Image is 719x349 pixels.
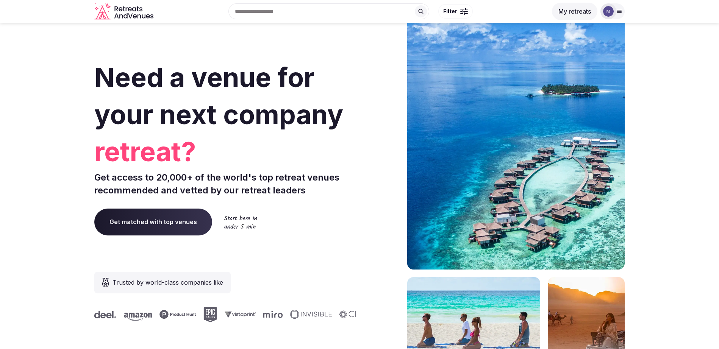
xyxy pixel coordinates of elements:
button: My retreats [552,3,597,20]
svg: Retreats and Venues company logo [94,3,155,20]
span: Need a venue for your next company [94,61,343,131]
svg: Vistaprint company logo [224,311,255,318]
img: mia [603,6,614,17]
svg: Invisible company logo [289,310,331,319]
a: Visit the homepage [94,3,155,20]
a: Get matched with top venues [94,209,212,235]
p: Get access to 20,000+ of the world's top retreat venues recommended and vetted by our retreat lea... [94,171,356,196]
svg: Deel company logo [94,311,116,318]
a: My retreats [552,8,597,15]
svg: Miro company logo [263,311,282,318]
span: Trusted by world-class companies like [113,278,223,287]
span: Filter [443,8,457,15]
img: Start here in under 5 min [224,215,257,229]
span: retreat? [94,133,356,170]
svg: Epic Games company logo [203,307,216,322]
button: Filter [438,4,473,19]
